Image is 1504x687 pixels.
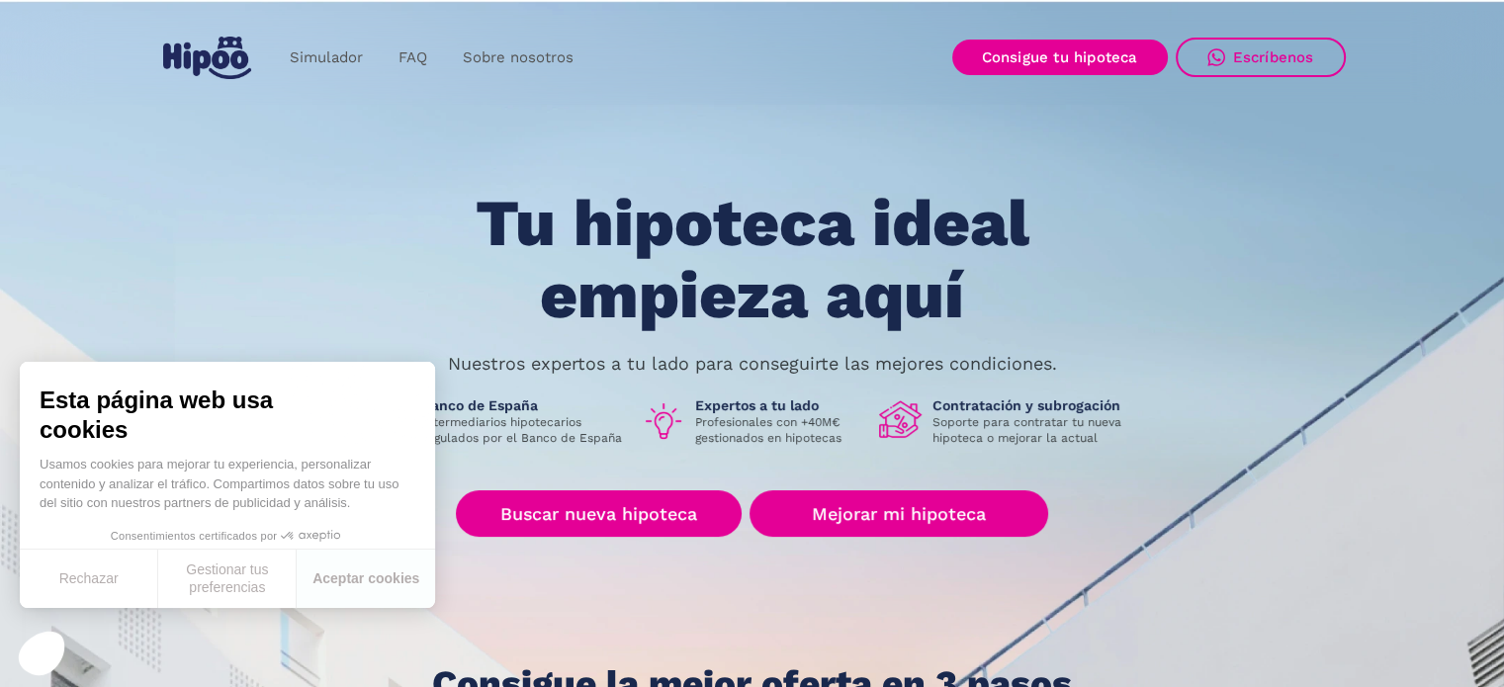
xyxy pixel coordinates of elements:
p: Profesionales con +40M€ gestionados en hipotecas [695,414,863,446]
h1: Banco de España [422,396,626,414]
a: Consigue tu hipoteca [952,40,1168,75]
a: Buscar nueva hipoteca [456,490,742,537]
a: Sobre nosotros [445,39,591,77]
h1: Expertos a tu lado [695,396,863,414]
a: home [159,29,256,87]
a: Simulador [272,39,381,77]
p: Intermediarios hipotecarios regulados por el Banco de España [422,414,626,446]
h1: Tu hipoteca ideal empieza aquí [377,188,1126,331]
a: Mejorar mi hipoteca [750,490,1047,537]
h1: Contratación y subrogación [932,396,1136,414]
p: Soporte para contratar tu nueva hipoteca o mejorar la actual [932,414,1136,446]
div: Escríbenos [1233,48,1314,66]
p: Nuestros expertos a tu lado para conseguirte las mejores condiciones. [448,356,1057,372]
a: FAQ [381,39,445,77]
a: Escríbenos [1176,38,1346,77]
